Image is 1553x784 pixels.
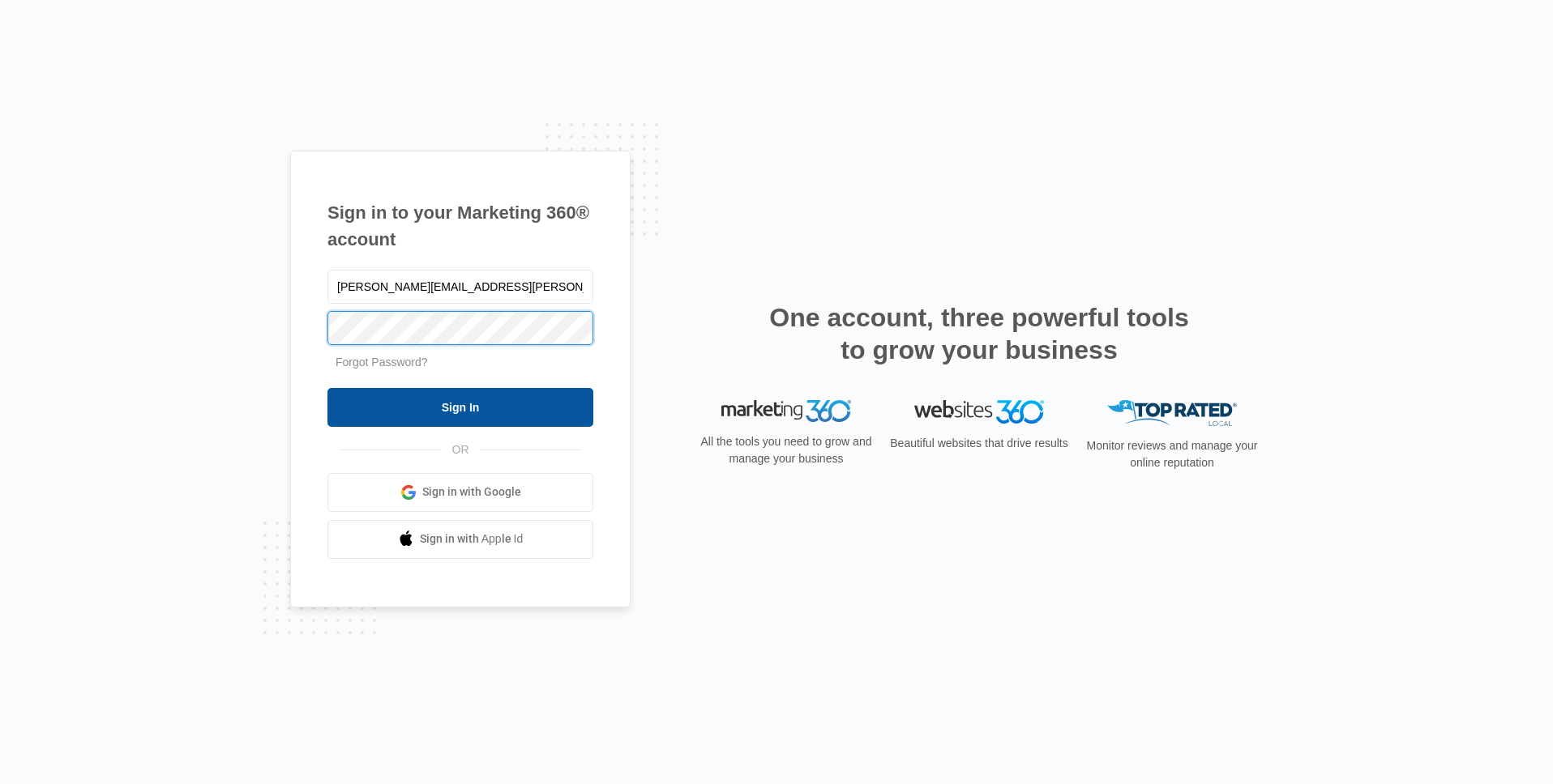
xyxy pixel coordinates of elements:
span: Sign in with Apple Id [420,530,524,548]
h1: Sign in to your Marketing 360® account [327,199,593,253]
a: Sign in with Apple Id [327,520,593,559]
img: Top Rated Local [1107,400,1237,427]
p: Monitor reviews and manage your online reputation [1081,437,1263,471]
span: Sign in with Google [422,484,521,501]
p: Beautiful websites that drive results [888,435,1070,452]
input: Sign In [327,388,593,427]
span: OR [441,441,481,458]
input: Email [327,270,593,304]
h2: One account, three powerful tools to grow your business [764,301,1194,366]
a: Forgot Password? [336,356,428,369]
a: Sign in with Google [327,473,593,512]
img: Marketing 360 [721,400,851,423]
p: All the tools you need to grow and manage your business [695,433,877,467]
img: Websites 360 [914,400,1044,424]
